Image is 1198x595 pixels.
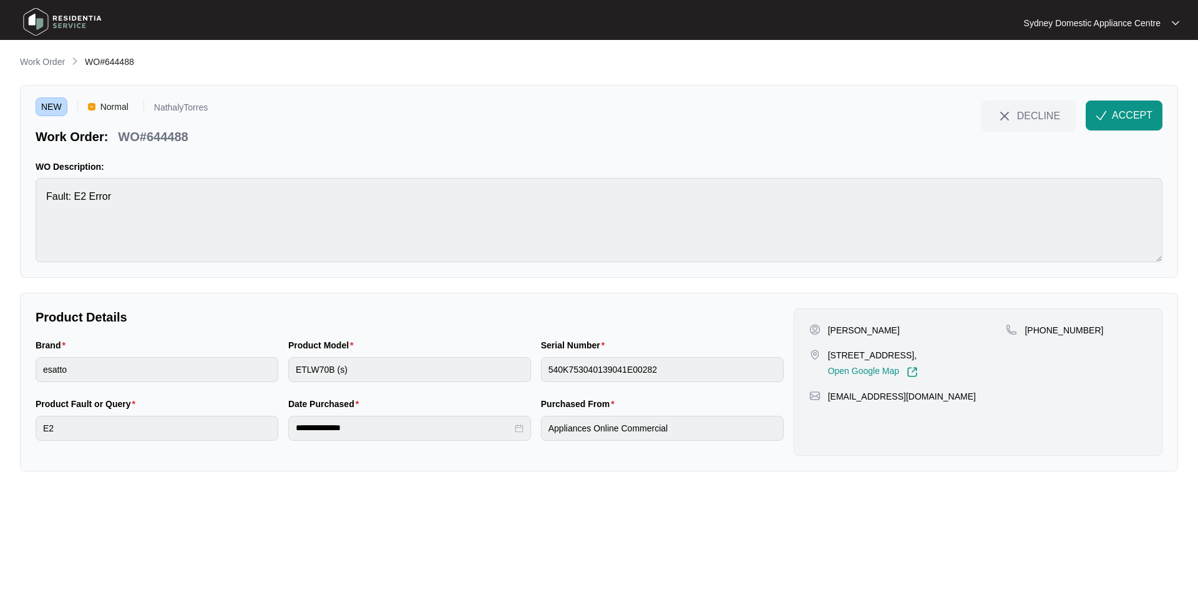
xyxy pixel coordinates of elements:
[36,357,278,382] input: Brand
[36,416,278,441] input: Product Fault or Query
[907,366,918,378] img: Link-External
[118,128,188,145] p: WO#644488
[85,57,134,67] span: WO#644488
[541,357,784,382] input: Serial Number
[36,339,71,352] label: Brand
[1112,108,1152,123] span: ACCEPT
[1024,17,1161,29] p: Sydney Domestic Appliance Centre
[17,56,67,69] a: Work Order
[36,308,784,326] p: Product Details
[1017,109,1060,122] span: DECLINE
[1172,20,1179,26] img: dropdown arrow
[20,56,65,68] p: Work Order
[828,366,918,378] a: Open Google Map
[88,103,95,111] img: Vercel Logo
[296,421,512,435] input: Date Purchased
[70,56,80,66] img: chevron-right
[1086,101,1162,130] button: check-IconACCEPT
[19,3,106,41] img: residentia service logo
[809,390,821,401] img: map-pin
[288,339,359,352] label: Product Model
[1006,324,1017,335] img: map-pin
[541,398,620,410] label: Purchased From
[36,128,108,145] p: Work Order:
[288,398,364,410] label: Date Purchased
[809,324,821,335] img: user-pin
[36,398,140,410] label: Product Fault or Query
[154,103,208,116] p: NathalyTorres
[997,109,1012,124] img: close-Icon
[828,324,900,337] p: [PERSON_NAME]
[36,97,67,116] span: NEW
[809,349,821,360] img: map-pin
[1096,110,1107,121] img: check-Icon
[541,416,784,441] input: Purchased From
[981,101,1076,130] button: close-IconDECLINE
[828,349,918,361] p: [STREET_ADDRESS],
[36,160,1162,173] p: WO Description:
[288,357,531,382] input: Product Model
[1025,324,1103,337] p: [PHONE_NUMBER]
[36,178,1162,262] textarea: Fault: E2 Error
[828,390,976,403] p: [EMAIL_ADDRESS][DOMAIN_NAME]
[95,97,134,116] span: Normal
[541,339,610,352] label: Serial Number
